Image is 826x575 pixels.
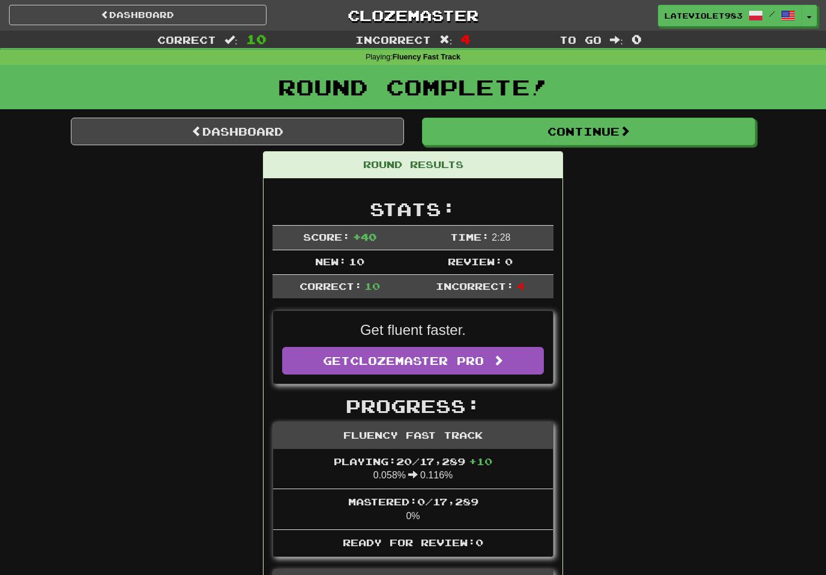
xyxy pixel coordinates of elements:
[282,320,544,340] p: Get fluent faster.
[273,199,553,219] h2: Stats:
[273,423,553,449] div: Fluency Fast Track
[9,5,267,25] a: Dashboard
[439,35,453,45] span: :
[610,35,623,45] span: :
[273,396,553,416] h2: Progress:
[559,34,601,46] span: To go
[353,231,376,242] span: + 40
[315,256,346,267] span: New:
[273,489,553,530] li: 0%
[355,34,431,46] span: Incorrect
[225,35,238,45] span: :
[285,5,542,26] a: Clozemaster
[393,53,460,61] strong: Fluency Fast Track
[348,496,478,507] span: Mastered: 0 / 17,289
[364,280,380,292] span: 10
[350,354,484,367] span: Clozemaster Pro
[665,10,743,21] span: LateViolet983
[448,256,502,267] span: Review:
[450,231,489,242] span: Time:
[282,347,544,375] a: GetClozemaster Pro
[436,280,514,292] span: Incorrect:
[469,456,492,467] span: + 10
[769,10,775,18] span: /
[246,32,267,46] span: 10
[4,75,822,99] h1: Round Complete!
[334,456,492,467] span: Playing: 20 / 17,289
[303,231,350,242] span: Score:
[658,5,802,26] a: LateViolet983 /
[492,232,510,242] span: 2 : 28
[71,118,404,145] a: Dashboard
[300,280,362,292] span: Correct:
[264,152,562,178] div: Round Results
[157,34,216,46] span: Correct
[517,280,525,292] span: 4
[505,256,513,267] span: 0
[460,32,471,46] span: 4
[273,449,553,490] li: 0.058% 0.116%
[632,32,642,46] span: 0
[343,537,483,548] span: Ready for Review: 0
[422,118,755,145] button: Continue
[349,256,364,267] span: 10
